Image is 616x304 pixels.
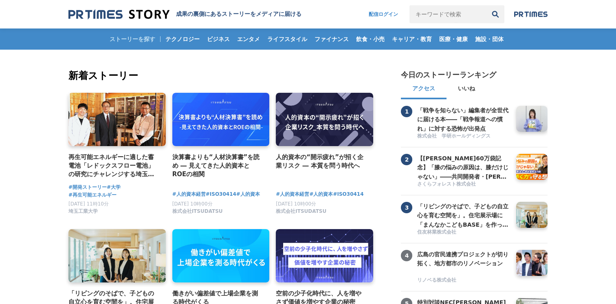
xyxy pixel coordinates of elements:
span: リノベる株式会社 [417,277,456,284]
span: ビジネス [204,35,233,43]
span: キャリア・教育 [389,35,435,43]
a: #人的資本経営 [172,190,206,198]
a: ビジネス [204,28,233,50]
h2: 新着ストーリー [68,68,375,83]
span: 住友林業株式会社 [417,229,456,236]
a: 飲食・小売 [353,28,388,50]
a: エンタメ [234,28,263,50]
a: 配信ログイン [361,5,406,23]
a: 人的資本の“開示疲れ”が招く企業リスク ― 本質を問う時代へ [276,153,367,171]
a: さくらフォレスト株式会社 [417,181,510,188]
a: 施設・団体 [472,28,507,50]
span: [DATE] 10時00分 [276,201,316,207]
span: エンタメ [234,35,263,43]
h3: 「リビングのそばで、子どもの自立心を育む空間を」。住宅展示場に「まんなかこどもBASE」を作った２人の女性社員 [417,202,510,229]
span: [DATE] 11時10分 [68,201,109,207]
a: #ISO30414 [333,190,363,198]
a: 「リビングのそばで、子どもの自立心を育む空間を」。住宅展示場に「まんなかこどもBASE」を作った２人の女性社員 [417,202,510,228]
a: ファイナンス [311,28,352,50]
span: 株式会社ITSUDATSU [172,208,223,215]
span: 3 [401,202,412,213]
a: キャリア・教育 [389,28,435,50]
span: 2 [401,154,412,165]
a: #人的資本 [309,190,333,198]
a: #ISO30414 [206,190,236,198]
img: 成果の裏側にあるストーリーをメディアに届ける [68,9,169,20]
h1: 成果の裏側にあるストーリーをメディアに届ける [176,11,301,18]
span: 1 [401,106,412,117]
a: 埼玉工業大学 [68,210,98,216]
h3: 広島の官民連携プロジェクトが切り拓く、地方都市のリノベーション [417,250,510,268]
a: 成果の裏側にあるストーリーをメディアに届ける 成果の裏側にあるストーリーをメディアに届ける [68,9,301,20]
a: #人的資本経営 [276,190,309,198]
a: 株式会社 学研ホールディングス [417,133,510,140]
span: ライフスタイル [264,35,310,43]
a: #大学 [107,184,121,191]
span: 株式会社 学研ホールディングス [417,133,491,140]
h3: 【[PERSON_NAME]60万袋記念】「膝の悩みの原因は、膝だけじゃない」――共同開発者・[PERSON_NAME]先生と語る、"歩く力"を守る想い【共同開発者対談】 [417,154,510,181]
a: #再生可能エネルギー [68,191,117,199]
span: 医療・健康 [436,35,471,43]
a: #開発ストーリー [68,184,107,191]
h2: 今日のストーリーランキング [401,70,496,80]
span: [DATE] 10時00分 [172,201,213,207]
a: 広島の官民連携プロジェクトが切り拓く、地方都市のリノベーション [417,250,510,276]
span: 4 [401,250,412,261]
h3: 「戦争を知らない」編集者が全世代に届ける本――「戦争報道への慣れ」に対する恐怖が出発点 [417,106,510,133]
a: 「戦争を知らない」編集者が全世代に届ける本――「戦争報道への慣れ」に対する恐怖が出発点 [417,106,510,132]
button: いいね [447,80,486,99]
button: 検索 [486,5,504,23]
a: 株式会社ITSUDATSU [172,210,223,216]
img: prtimes [514,11,548,17]
span: ファイナンス [311,35,352,43]
span: さくらフォレスト株式会社 [417,181,476,188]
span: 株式会社ITSUDATSU [276,208,326,215]
a: ライフスタイル [264,28,310,50]
a: 株式会社ITSUDATSU [276,210,326,216]
span: 施設・団体 [472,35,507,43]
span: 埼玉工業大学 [68,208,98,215]
span: 飲食・小売 [353,35,388,43]
a: 住友林業株式会社 [417,229,510,236]
a: 医療・健康 [436,28,471,50]
a: 再生可能エネルギーに適した蓄電池「レドックスフロー電池」の研究にチャレンジする埼玉工業大学 [68,153,159,179]
span: テクノロジー [162,35,203,43]
a: テクノロジー [162,28,203,50]
a: 決算書よりも“人材決算書”を読め ― 見えてきた人的資本とROEの相関 [172,153,263,179]
button: アクセス [401,80,447,99]
a: 【[PERSON_NAME]60万袋記念】「膝の悩みの原因は、膝だけじゃない」――共同開発者・[PERSON_NAME]先生と語る、"歩く力"を守る想い【共同開発者対談】 [417,154,510,180]
a: #人的資本 [236,190,260,198]
input: キーワードで検索 [409,5,486,23]
a: リノベる株式会社 [417,277,510,284]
